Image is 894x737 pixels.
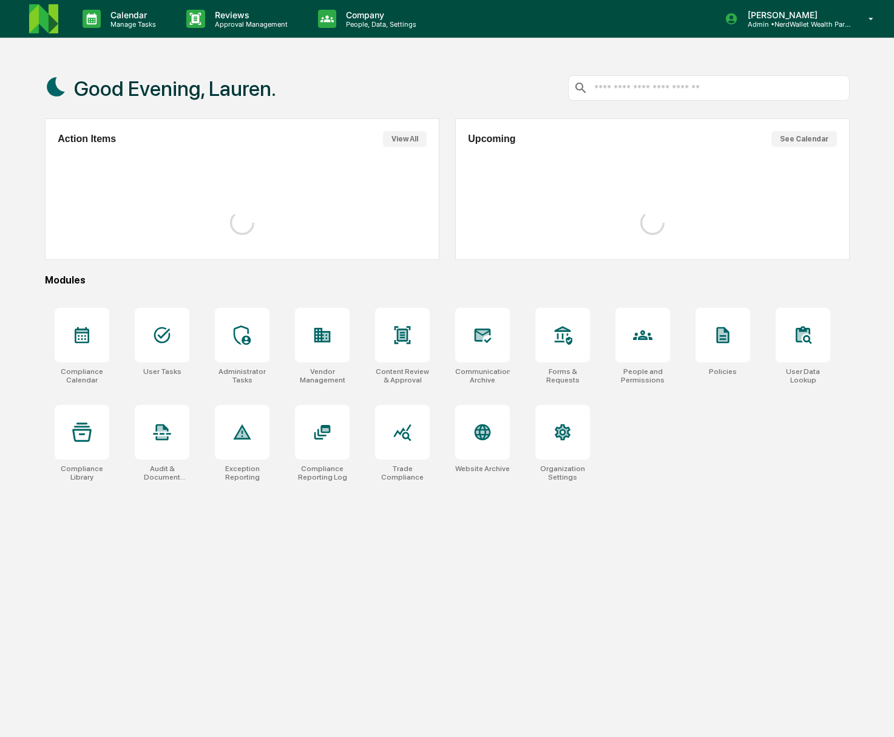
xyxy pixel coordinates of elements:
h2: Upcoming [468,134,515,144]
div: Exception Reporting [215,464,269,481]
div: Compliance Reporting Log [295,464,350,481]
h2: Action Items [58,134,116,144]
p: Manage Tasks [101,20,162,29]
p: People, Data, Settings [336,20,422,29]
div: Trade Compliance [375,464,430,481]
div: Modules [45,274,850,286]
p: Calendar [101,10,162,20]
div: Website Archive [455,464,510,473]
button: View All [383,131,427,147]
p: Admin • NerdWallet Wealth Partners [738,20,851,29]
div: Content Review & Approval [375,367,430,384]
div: Vendor Management [295,367,350,384]
div: Administrator Tasks [215,367,269,384]
p: Reviews [205,10,294,20]
img: logo [29,4,58,33]
div: Compliance Library [55,464,109,481]
div: People and Permissions [615,367,670,384]
h1: Good Evening, Lauren. [74,76,276,101]
p: [PERSON_NAME] [738,10,851,20]
p: Company [336,10,422,20]
div: User Tasks [143,367,181,376]
p: Approval Management [205,20,294,29]
div: Organization Settings [535,464,590,481]
div: Forms & Requests [535,367,590,384]
div: Compliance Calendar [55,367,109,384]
div: User Data Lookup [776,367,830,384]
div: Audit & Document Logs [135,464,189,481]
div: Communications Archive [455,367,510,384]
div: Policies [709,367,737,376]
button: See Calendar [771,131,837,147]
